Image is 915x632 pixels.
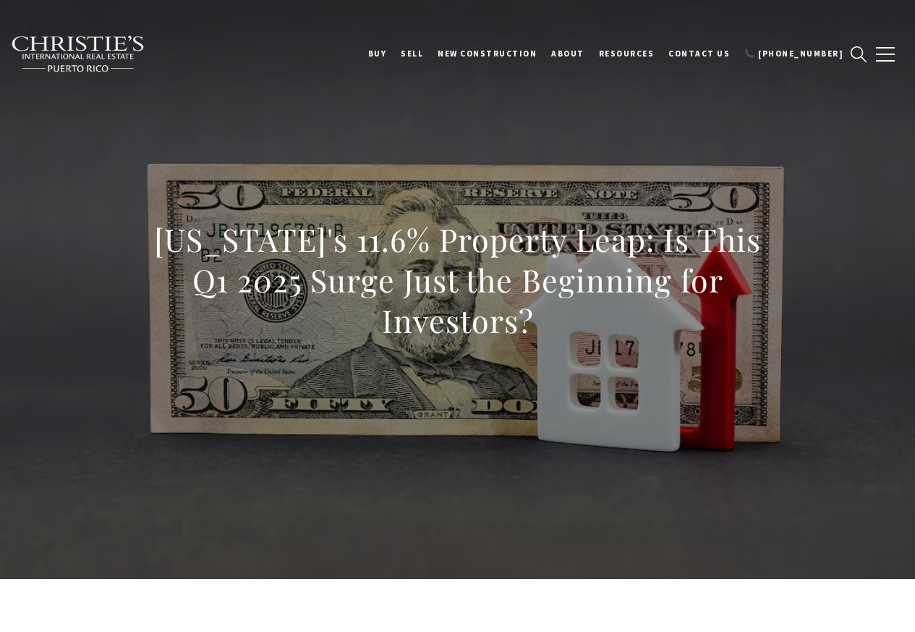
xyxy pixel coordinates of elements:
a: 📞 [PHONE_NUMBER] [737,35,851,72]
h1: [US_STATE]'s 11.6% Property Leap: Is This Q1 2025 Surge Just the Beginning for Investors? [139,219,777,341]
a: BUY [361,35,394,72]
a: About [544,35,592,72]
a: Resources [592,35,662,72]
span: Contact Us [668,49,730,59]
span: New Construction [438,49,537,59]
span: 📞 [PHONE_NUMBER] [744,49,843,59]
img: Christie's International Real Estate black text logo [11,35,145,73]
a: SELL [393,35,430,72]
a: New Construction [430,35,544,72]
